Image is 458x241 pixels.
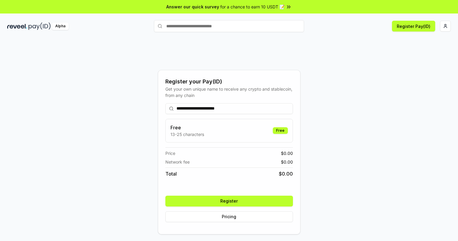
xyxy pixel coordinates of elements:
[281,150,293,156] span: $ 0.00
[165,196,293,206] button: Register
[170,131,204,137] p: 13-25 characters
[165,159,190,165] span: Network fee
[165,150,175,156] span: Price
[281,159,293,165] span: $ 0.00
[273,127,288,134] div: Free
[165,77,293,86] div: Register your Pay(ID)
[279,170,293,177] span: $ 0.00
[165,170,177,177] span: Total
[166,4,219,10] span: Answer our quick survey
[165,86,293,98] div: Get your own unique name to receive any crypto and stablecoin, from any chain
[52,23,69,30] div: Alpha
[7,23,27,30] img: reveel_dark
[29,23,51,30] img: pay_id
[392,21,435,32] button: Register Pay(ID)
[220,4,285,10] span: for a chance to earn 10 USDT 📝
[170,124,204,131] h3: Free
[165,211,293,222] button: Pricing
